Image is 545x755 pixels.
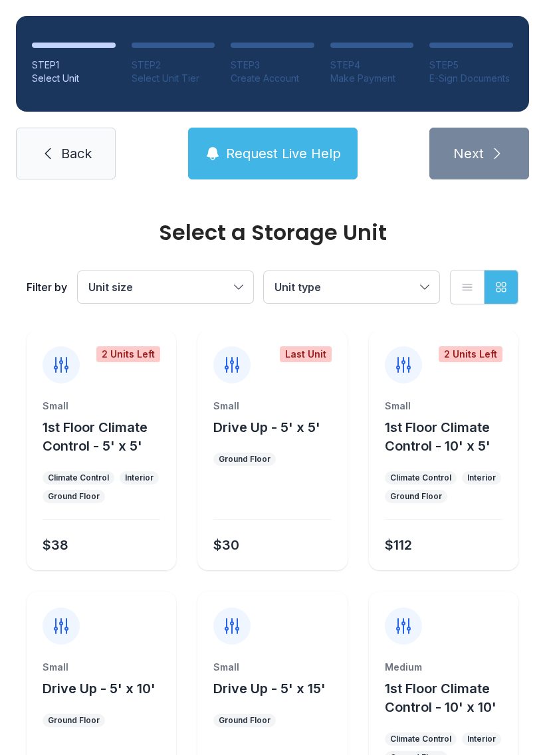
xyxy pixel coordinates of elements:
div: Interior [125,473,154,483]
button: Unit size [78,271,253,303]
div: Last Unit [280,346,332,362]
button: Unit type [264,271,439,303]
div: Filter by [27,279,67,295]
div: Small [213,661,331,674]
div: STEP 1 [32,58,116,72]
div: STEP 2 [132,58,215,72]
button: Drive Up - 5' x 5' [213,418,320,437]
span: Unit type [274,280,321,294]
span: 1st Floor Climate Control - 10' x 10' [385,681,496,715]
span: Drive Up - 5' x 15' [213,681,326,697]
div: Climate Control [48,473,109,483]
div: Medium [385,661,502,674]
div: Climate Control [390,473,451,483]
button: 1st Floor Climate Control - 5' x 5' [43,418,171,455]
button: 1st Floor Climate Control - 10' x 10' [385,679,513,716]
div: Climate Control [390,734,451,744]
div: STEP 3 [231,58,314,72]
div: Select Unit Tier [132,72,215,85]
span: Next [453,144,484,163]
div: Select a Storage Unit [27,222,518,243]
div: STEP 5 [429,58,513,72]
div: Select Unit [32,72,116,85]
div: Make Payment [330,72,414,85]
div: Ground Floor [219,454,271,465]
div: 2 Units Left [96,346,160,362]
div: Ground Floor [48,715,100,726]
div: Ground Floor [48,491,100,502]
div: E-Sign Documents [429,72,513,85]
div: Interior [467,734,496,744]
div: $30 [213,536,239,554]
span: Drive Up - 5' x 10' [43,681,156,697]
div: 2 Units Left [439,346,502,362]
div: Interior [467,473,496,483]
button: Drive Up - 5' x 10' [43,679,156,698]
div: STEP 4 [330,58,414,72]
div: Small [385,399,502,413]
div: $38 [43,536,68,554]
div: Ground Floor [219,715,271,726]
span: Drive Up - 5' x 5' [213,419,320,435]
div: Small [43,399,160,413]
button: Drive Up - 5' x 15' [213,679,326,698]
span: Back [61,144,92,163]
span: Unit size [88,280,133,294]
div: $112 [385,536,412,554]
span: 1st Floor Climate Control - 5' x 5' [43,419,148,454]
div: Small [43,661,160,674]
div: Create Account [231,72,314,85]
span: 1st Floor Climate Control - 10' x 5' [385,419,490,454]
span: Request Live Help [226,144,341,163]
button: 1st Floor Climate Control - 10' x 5' [385,418,513,455]
div: Ground Floor [390,491,442,502]
div: Small [213,399,331,413]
